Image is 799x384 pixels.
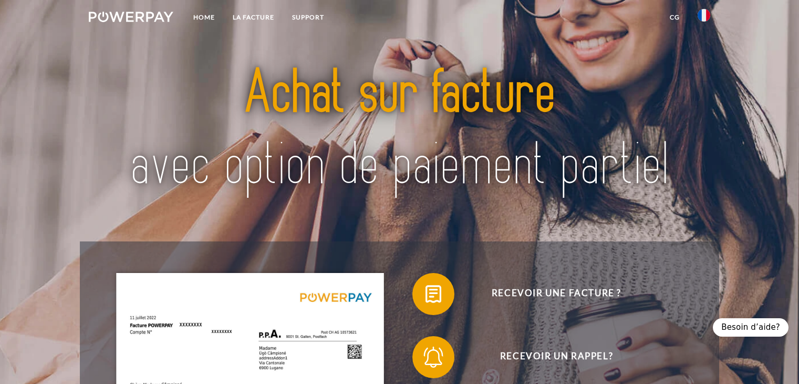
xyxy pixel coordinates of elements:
a: LA FACTURE [224,8,283,27]
div: Besoin d’aide? [713,318,788,337]
a: Support [283,8,333,27]
img: qb_bill.svg [420,281,447,307]
span: Recevoir une facture ? [428,273,685,315]
button: Recevoir un rappel? [412,336,686,378]
img: fr [698,9,710,22]
img: qb_bell.svg [420,344,447,370]
a: CG [661,8,689,27]
a: Home [184,8,224,27]
img: logo-powerpay-white.svg [89,12,173,22]
button: Recevoir une facture ? [412,273,686,315]
img: title-powerpay_fr.svg [119,38,679,221]
span: Recevoir un rappel? [428,336,685,378]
